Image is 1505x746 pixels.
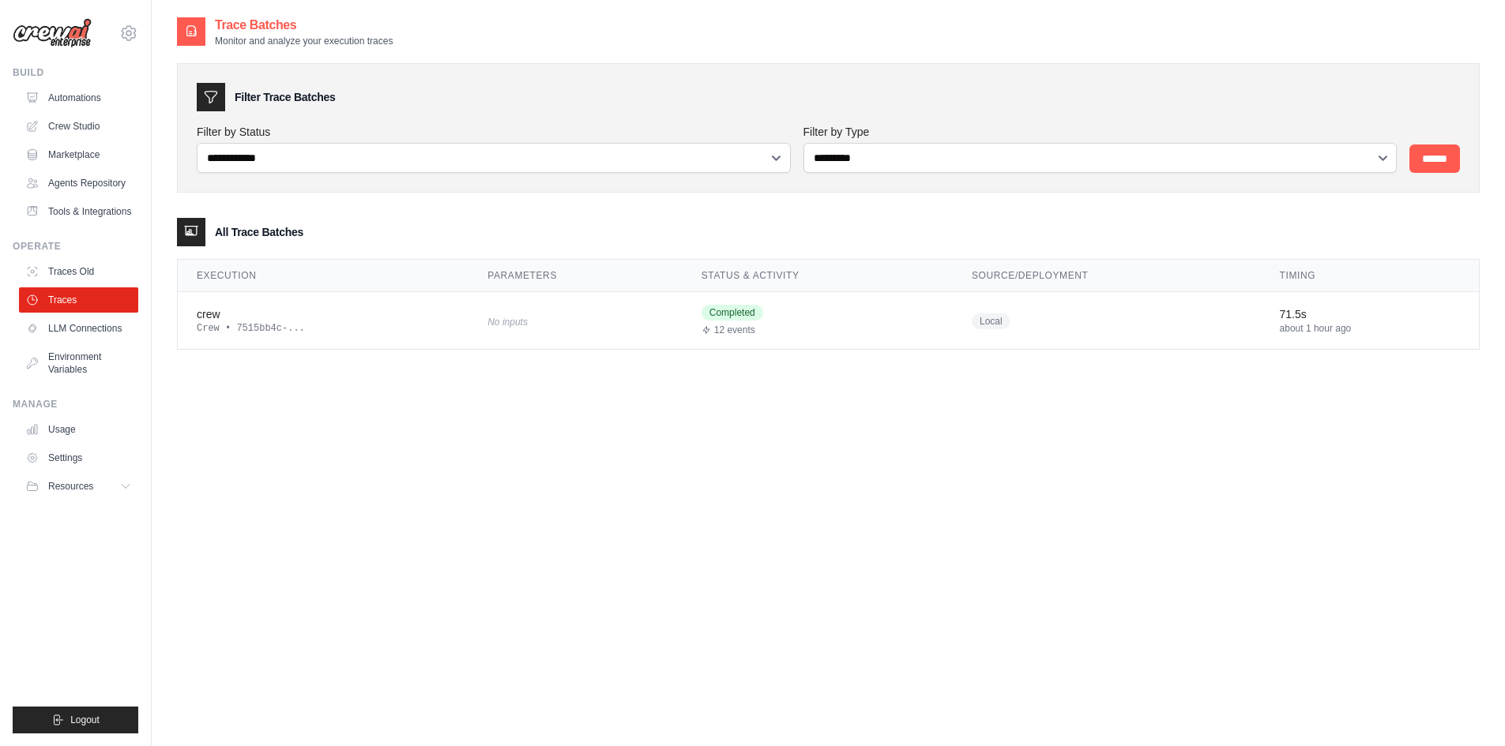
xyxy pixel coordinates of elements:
th: Source/Deployment [953,260,1261,292]
div: Build [13,66,138,79]
tr: View details for crew execution [178,292,1479,350]
img: Logo [13,18,92,48]
div: No inputs [487,310,664,332]
th: Status & Activity [683,260,953,292]
button: Resources [19,474,138,499]
label: Filter by Type [803,124,1398,140]
span: No inputs [487,317,528,328]
div: crew [197,306,450,322]
a: Environment Variables [19,344,138,382]
a: Settings [19,445,138,470]
span: Resources [48,480,93,493]
h3: All Trace Batches [215,224,303,240]
h3: Filter Trace Batches [235,89,335,105]
p: Monitor and analyze your execution traces [215,35,393,47]
h2: Trace Batches [215,16,393,35]
th: Execution [178,260,468,292]
span: Completed [702,305,763,321]
th: Timing [1261,260,1479,292]
div: about 1 hour ago [1280,322,1460,335]
a: Marketplace [19,142,138,167]
a: LLM Connections [19,316,138,341]
span: Logout [70,714,100,726]
a: Agents Repository [19,171,138,196]
label: Filter by Status [197,124,791,140]
span: Local [972,313,1010,329]
button: Logout [13,707,138,733]
th: Parameters [468,260,683,292]
a: Automations [19,85,138,111]
span: 12 events [714,324,755,336]
div: 71.5s [1280,306,1460,322]
a: Traces Old [19,259,138,284]
a: Traces [19,287,138,313]
div: Crew • 7515bb4c-... [197,322,450,335]
a: Usage [19,417,138,442]
a: Tools & Integrations [19,199,138,224]
div: Operate [13,240,138,253]
a: Crew Studio [19,114,138,139]
div: Manage [13,398,138,410]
